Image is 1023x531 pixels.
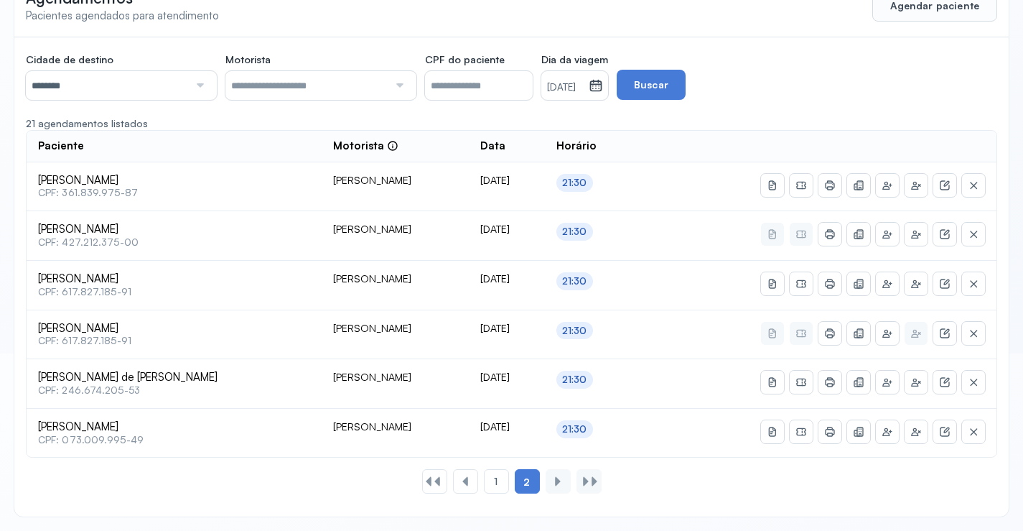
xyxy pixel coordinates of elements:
[556,139,597,153] span: Horário
[480,420,533,433] div: [DATE]
[480,223,533,236] div: [DATE]
[26,53,113,66] span: Cidade de destino
[38,174,310,188] span: [PERSON_NAME]
[562,177,587,189] div: 21:30
[38,223,310,236] span: [PERSON_NAME]
[333,139,398,153] div: Motorista
[38,236,310,249] span: CPF: 427.212.375-00
[562,226,587,238] div: 21:30
[547,80,583,95] small: [DATE]
[480,139,505,153] span: Data
[38,272,310,286] span: [PERSON_NAME]
[494,476,498,488] span: 1
[541,53,608,66] span: Dia da viagem
[26,9,219,22] span: Pacientes agendados para atendimento
[333,322,457,335] div: [PERSON_NAME]
[333,223,457,236] div: [PERSON_NAME]
[38,335,310,347] span: CPF: 617.827.185-91
[38,371,310,384] span: [PERSON_NAME] de [PERSON_NAME]
[425,53,505,66] span: CPF do paciente
[523,476,530,489] span: 2
[562,374,587,386] div: 21:30
[562,325,587,337] div: 21:30
[225,53,271,66] span: Motorista
[480,322,533,335] div: [DATE]
[480,371,533,384] div: [DATE]
[333,272,457,285] div: [PERSON_NAME]
[26,117,997,130] div: 21 agendamentos listados
[38,384,310,397] span: CPF: 246.674.205-53
[333,174,457,187] div: [PERSON_NAME]
[38,286,310,298] span: CPF: 617.827.185-91
[38,434,310,446] span: CPF: 073.009.995-49
[38,420,310,434] span: [PERSON_NAME]
[562,423,587,435] div: 21:30
[38,187,310,199] span: CPF: 361.839.975-87
[38,139,84,153] span: Paciente
[562,275,587,287] div: 21:30
[333,371,457,384] div: [PERSON_NAME]
[480,174,533,187] div: [DATE]
[480,272,533,285] div: [DATE]
[333,420,457,433] div: [PERSON_NAME]
[38,322,310,336] span: [PERSON_NAME]
[617,70,686,100] button: Buscar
